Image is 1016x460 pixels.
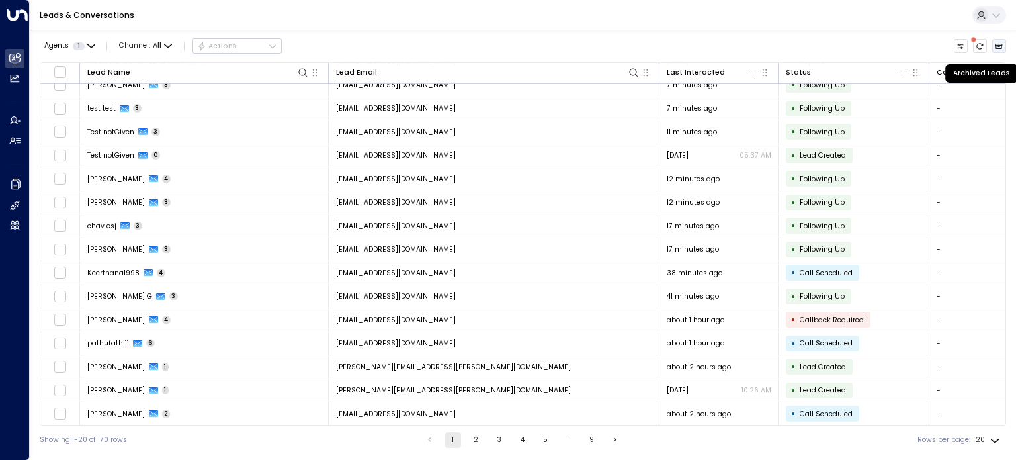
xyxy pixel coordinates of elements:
[667,103,717,113] span: 7 minutes ago
[515,432,530,448] button: Go to page 4
[740,150,771,160] p: 05:37 AM
[667,197,720,207] span: 12 minutes ago
[976,432,1002,448] div: 20
[146,339,155,347] span: 6
[87,385,145,395] span: Soham Argal
[87,409,145,419] span: John Doe
[937,67,999,79] div: Company Name
[468,432,484,448] button: Go to page 2
[192,38,282,54] div: Button group with a nested menu
[607,432,623,448] button: Go to next page
[791,311,796,328] div: •
[162,316,171,324] span: 4
[87,80,145,90] span: Henry Banks
[667,362,731,372] span: about 2 hours ago
[336,103,456,113] span: test@test.com
[336,409,456,419] span: submittedtestdata11@proton.me
[800,409,853,419] span: Call Scheduled
[197,42,237,51] div: Actions
[800,362,846,372] span: Lead Created
[667,268,722,278] span: 38 minutes ago
[791,405,796,422] div: •
[40,9,134,21] a: Leads & Conversations
[786,66,910,79] div: Status
[800,103,845,113] span: Following Up
[336,268,456,278] span: keerthana1998@proton.me
[667,244,719,254] span: 17 minutes ago
[800,268,853,278] span: Call Scheduled
[667,150,689,160] span: Sep 15, 2025
[667,66,759,79] div: Last Interacted
[954,39,968,54] button: Customize
[44,42,69,50] span: Agents
[800,244,845,254] span: Following Up
[667,67,725,79] div: Last Interacted
[791,335,796,352] div: •
[800,127,845,137] span: Following Up
[133,104,142,113] span: 3
[54,314,66,326] span: Toggle select row
[162,386,169,394] span: 1
[54,384,66,396] span: Toggle select row
[667,291,719,301] span: 41 minutes ago
[40,435,127,445] div: Showing 1-20 of 170 rows
[87,268,140,278] span: Keerthana1998
[800,338,853,348] span: Call Scheduled
[667,127,717,137] span: 11 minutes ago
[87,103,116,113] span: test test
[538,432,554,448] button: Go to page 5
[73,42,85,50] span: 1
[336,244,456,254] span: gretagable@blondmail.com
[134,222,143,230] span: 3
[54,290,66,302] span: Toggle select row
[87,244,145,254] span: Greta Gable
[791,170,796,187] div: •
[151,151,161,160] span: 0
[54,243,66,255] span: Toggle select row
[162,363,169,371] span: 1
[87,221,116,231] span: chav esj
[54,149,66,161] span: Toggle select row
[162,175,171,183] span: 4
[800,221,845,231] span: Following Up
[336,67,377,79] div: Lead Email
[169,292,179,300] span: 3
[87,174,145,184] span: Emanuel john
[115,39,176,53] button: Channel:All
[336,127,456,137] span: testing@data.com
[667,80,717,90] span: 7 minutes ago
[791,217,796,234] div: •
[667,315,724,325] span: about 1 hour ago
[162,245,171,253] span: 3
[791,76,796,93] div: •
[992,39,1007,54] button: Archived Leads
[667,385,689,395] span: Sep 12, 2025
[336,338,456,348] span: pathufathi11@proton.me
[87,67,130,79] div: Lead Name
[87,362,145,372] span: Soham Argal
[791,194,796,211] div: •
[561,432,577,448] div: …
[491,432,507,448] button: Go to page 3
[157,269,166,277] span: 4
[336,291,456,301] span: greeshma30@yahoo.com
[54,126,66,138] span: Toggle select row
[800,291,845,301] span: Following Up
[336,362,571,372] span: soham.argal@iwgplc.com
[162,410,171,418] span: 2
[917,435,970,445] label: Rows per page:
[162,198,171,207] span: 3
[667,221,719,231] span: 17 minutes ago
[336,174,456,184] span: emanuelaiagent44@yahoo.com
[54,102,66,115] span: Toggle select row
[421,432,624,448] nav: pagination navigation
[791,123,796,140] div: •
[54,66,66,78] span: Toggle select all
[800,174,845,184] span: Following Up
[336,385,571,395] span: soham.argal@iwgplc.com
[87,150,134,160] span: Test notGiven
[54,337,66,349] span: Toggle select row
[741,385,771,395] p: 10:26 AM
[973,39,988,54] span: There are new threads available. Refresh the grid to view the latest updates.
[791,382,796,399] div: •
